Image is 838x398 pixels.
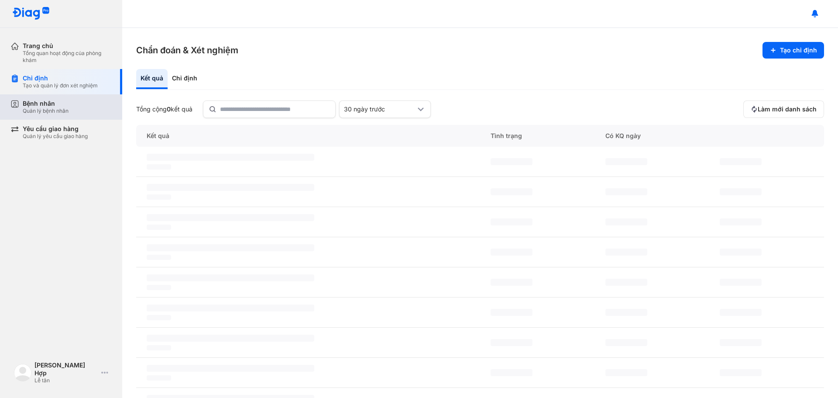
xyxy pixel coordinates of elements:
[136,69,168,89] div: Kết quả
[720,158,762,165] span: ‌
[147,194,171,200] span: ‌
[605,218,647,225] span: ‌
[147,345,171,350] span: ‌
[12,7,50,21] img: logo
[605,309,647,316] span: ‌
[147,225,171,230] span: ‌
[14,364,31,381] img: logo
[147,164,171,170] span: ‌
[758,105,817,113] span: Làm mới danh sách
[720,369,762,376] span: ‌
[605,249,647,256] span: ‌
[720,309,762,316] span: ‌
[762,42,824,59] button: Tạo chỉ định
[720,279,762,286] span: ‌
[720,249,762,256] span: ‌
[491,249,532,256] span: ‌
[491,188,532,195] span: ‌
[34,377,98,384] div: Lễ tân
[147,244,314,251] span: ‌
[720,339,762,346] span: ‌
[147,365,314,372] span: ‌
[491,218,532,225] span: ‌
[147,285,171,290] span: ‌
[147,274,314,281] span: ‌
[605,188,647,195] span: ‌
[491,369,532,376] span: ‌
[147,335,314,342] span: ‌
[34,361,98,377] div: [PERSON_NAME] Hợp
[147,214,314,221] span: ‌
[23,100,69,107] div: Bệnh nhân
[720,218,762,225] span: ‌
[491,279,532,286] span: ‌
[147,375,171,381] span: ‌
[23,125,88,133] div: Yêu cầu giao hàng
[720,188,762,195] span: ‌
[491,309,532,316] span: ‌
[23,82,98,89] div: Tạo và quản lý đơn xét nghiệm
[136,44,238,56] h3: Chẩn đoán & Xét nghiệm
[147,315,171,320] span: ‌
[743,100,824,118] button: Làm mới danh sách
[147,184,314,191] span: ‌
[344,105,416,113] div: 30 ngày trước
[136,105,192,113] div: Tổng cộng kết quả
[23,133,88,140] div: Quản lý yêu cầu giao hàng
[491,158,532,165] span: ‌
[168,69,202,89] div: Chỉ định
[23,42,112,50] div: Trang chủ
[605,369,647,376] span: ‌
[147,255,171,260] span: ‌
[167,105,171,113] span: 0
[23,74,98,82] div: Chỉ định
[605,339,647,346] span: ‌
[480,125,595,147] div: Tình trạng
[605,158,647,165] span: ‌
[136,125,480,147] div: Kết quả
[147,305,314,311] span: ‌
[595,125,710,147] div: Có KQ ngày
[491,339,532,346] span: ‌
[605,279,647,286] span: ‌
[147,154,314,161] span: ‌
[23,50,112,64] div: Tổng quan hoạt động của phòng khám
[23,107,69,114] div: Quản lý bệnh nhân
